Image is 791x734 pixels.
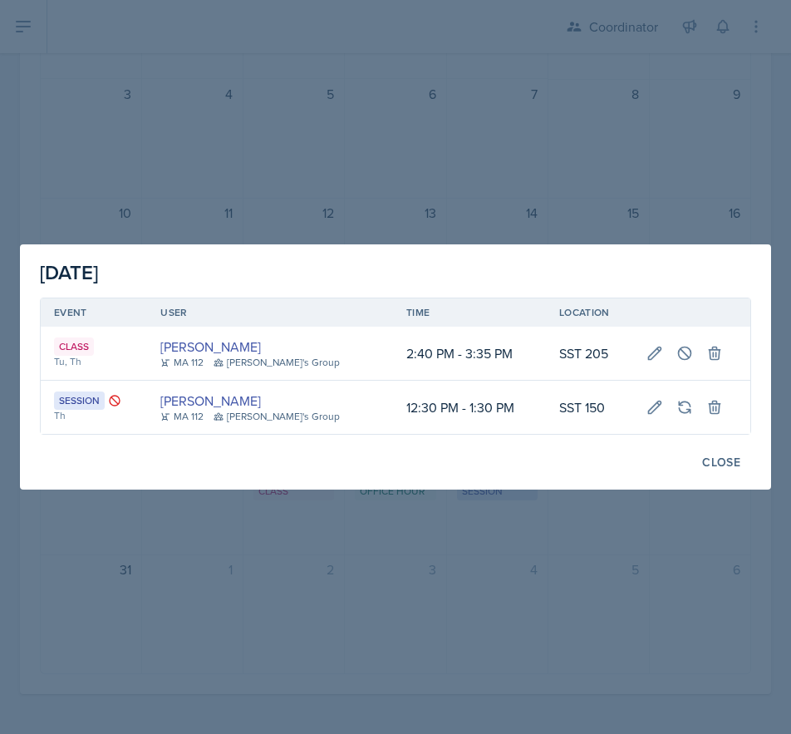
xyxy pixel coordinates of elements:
[546,327,633,381] td: SST 205
[54,337,94,356] div: Class
[393,381,546,434] td: 12:30 PM - 1:30 PM
[160,409,204,424] div: MA 112
[702,456,740,469] div: Close
[40,258,751,288] div: [DATE]
[214,409,340,424] div: [PERSON_NAME]'s Group
[393,327,546,381] td: 2:40 PM - 3:35 PM
[54,408,134,423] div: Th
[214,355,340,370] div: [PERSON_NAME]'s Group
[54,354,134,369] div: Tu, Th
[393,298,546,327] th: Time
[41,298,147,327] th: Event
[546,298,633,327] th: Location
[54,392,105,410] div: Session
[691,448,751,476] button: Close
[160,391,261,411] a: [PERSON_NAME]
[546,381,633,434] td: SST 150
[147,298,392,327] th: User
[160,337,261,357] a: [PERSON_NAME]
[160,355,204,370] div: MA 112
